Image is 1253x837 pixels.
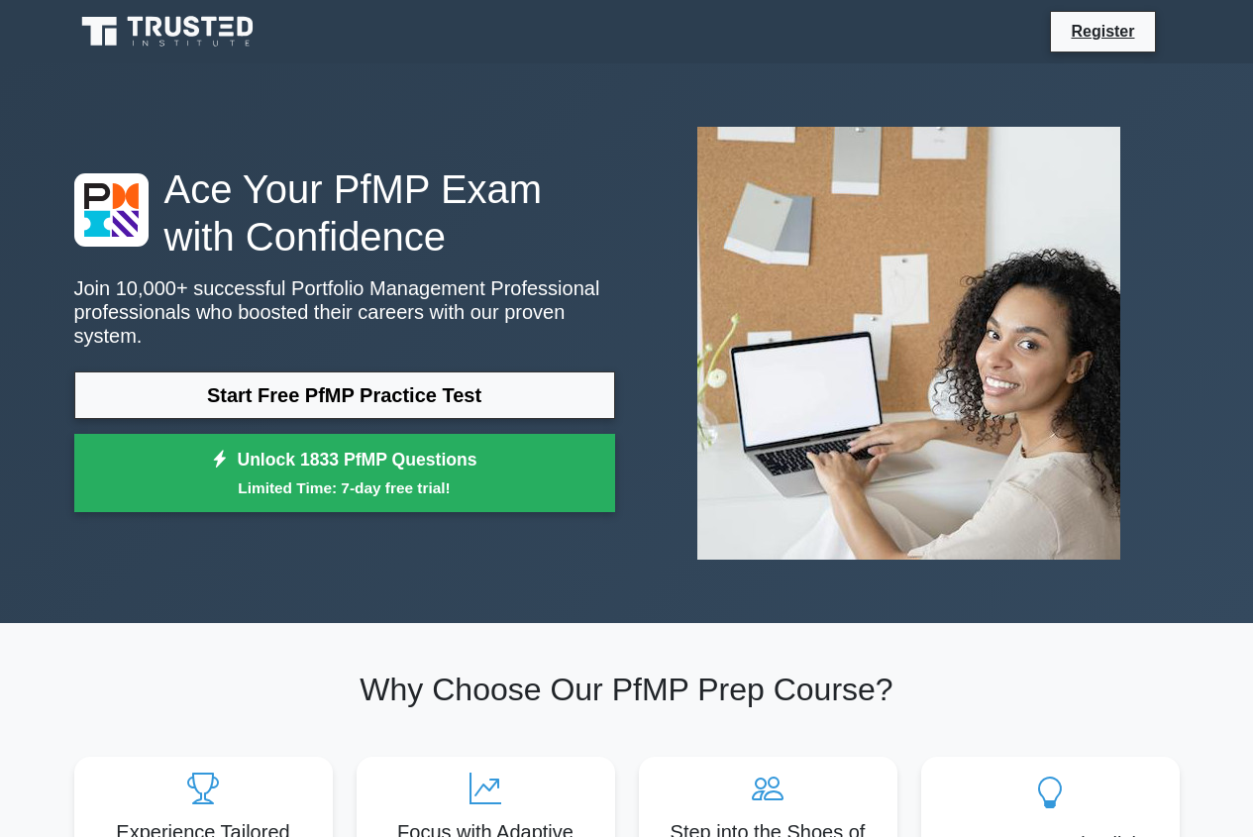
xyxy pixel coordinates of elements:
small: Limited Time: 7-day free trial! [99,476,590,499]
h1: Ace Your PfMP Exam with Confidence [74,165,615,261]
a: Unlock 1833 PfMP QuestionsLimited Time: 7-day free trial! [74,434,615,513]
p: Join 10,000+ successful Portfolio Management Professional professionals who boosted their careers... [74,276,615,348]
h2: Why Choose Our PfMP Prep Course? [74,671,1180,708]
a: Register [1059,19,1146,44]
a: Start Free PfMP Practice Test [74,371,615,419]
